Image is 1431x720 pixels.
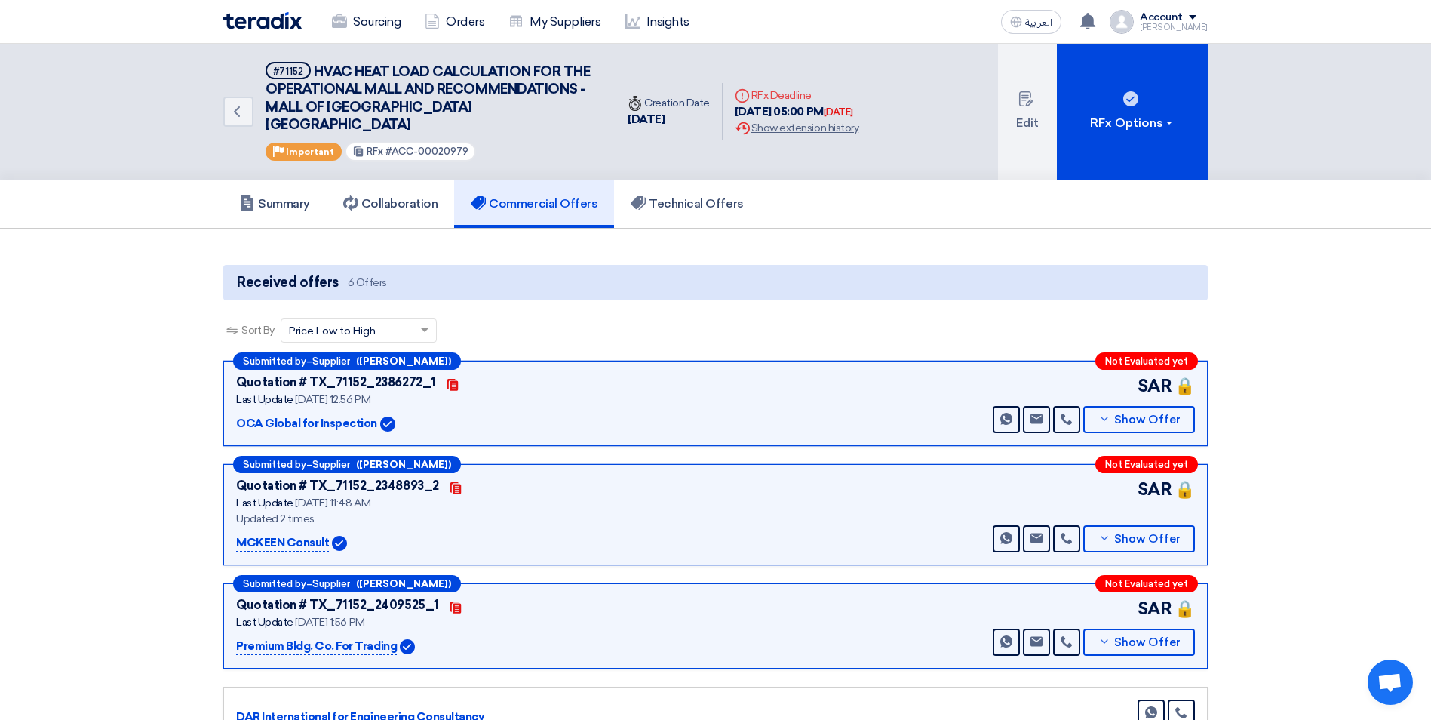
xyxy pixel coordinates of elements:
[824,105,853,120] div: [DATE]
[295,616,364,629] span: [DATE] 1:56 PM
[273,66,303,76] div: #71152
[998,44,1057,180] button: Edit
[1083,629,1195,656] button: Show Offer
[356,579,451,589] b: ([PERSON_NAME])
[286,146,334,157] span: Important
[1025,17,1052,28] span: العربية
[266,63,590,133] span: HVAC HEAT LOAD CALCULATION FOR THE OPERATIONAL MALL AND RECOMMENDATIONS - MALL OF [GEOGRAPHIC_DAT...
[367,146,383,157] span: RFx
[237,272,339,293] span: Received offers
[1114,534,1181,545] span: Show Offer
[1083,406,1195,433] button: Show Offer
[243,460,306,469] span: Submitted by
[1105,460,1188,469] span: Not Evaluated yet
[1175,596,1195,621] span: 🔒
[327,180,455,228] a: Collaboration
[1175,374,1195,398] span: 🔒
[332,536,347,551] img: Verified Account
[236,374,436,392] div: Quotation # TX_71152_2386272_1
[223,12,302,29] img: Teradix logo
[1368,660,1413,705] div: Open chat
[613,5,702,38] a: Insights
[380,417,395,432] img: Verified Account
[1140,11,1183,24] div: Account
[735,103,858,121] div: [DATE] 05:00 PM
[1140,23,1208,32] div: [PERSON_NAME]
[1001,10,1061,34] button: العربية
[241,322,275,338] span: Sort By
[735,88,858,103] div: RFx Deadline
[236,596,439,614] div: Quotation # TX_71152_2409525_1
[236,415,377,433] p: OCA Global for Inspection
[496,5,613,38] a: My Suppliers
[243,579,306,589] span: Submitted by
[628,95,710,111] div: Creation Date
[295,393,370,406] span: [DATE] 12:56 PM
[1110,10,1134,34] img: profile_test.png
[1090,114,1175,132] div: RFx Options
[413,5,496,38] a: Orders
[631,196,743,211] h5: Technical Offers
[1105,356,1188,366] span: Not Evaluated yet
[1138,374,1172,398] span: SAR
[356,356,451,366] b: ([PERSON_NAME])
[236,511,530,527] div: Updated 2 times
[236,393,293,406] span: Last Update
[1138,596,1172,621] span: SAR
[233,575,461,592] div: –
[471,196,597,211] h5: Commercial Offers
[312,356,350,366] span: Supplier
[628,111,710,128] div: [DATE]
[236,477,439,495] div: Quotation # TX_71152_2348893_2
[312,460,350,469] span: Supplier
[312,579,350,589] span: Supplier
[1114,637,1181,648] span: Show Offer
[236,616,293,629] span: Last Update
[385,146,468,157] span: #ACC-00020979
[240,196,310,211] h5: Summary
[356,460,451,469] b: ([PERSON_NAME])
[295,497,370,509] span: [DATE] 11:48 AM
[243,356,306,366] span: Submitted by
[223,180,327,228] a: Summary
[236,497,293,509] span: Last Update
[1105,579,1188,589] span: Not Evaluated yet
[348,275,387,290] span: 6 Offers
[735,120,858,136] div: Show extension history
[1175,477,1195,502] span: 🔒
[266,62,597,134] h5: HVAC HEAT LOAD CALCULATION FOR THE OPERATIONAL MALL AND RECOMMENDATIONS - MALL OF ARABIA JEDDAH
[400,639,415,654] img: Verified Account
[614,180,760,228] a: Technical Offers
[233,352,461,370] div: –
[1083,525,1195,552] button: Show Offer
[236,534,329,552] p: MCKEEN Consult
[236,638,397,656] p: Premium Bldg. Co. For Trading
[233,456,461,473] div: –
[1114,414,1181,426] span: Show Offer
[320,5,413,38] a: Sourcing
[1057,44,1208,180] button: RFx Options
[454,180,614,228] a: Commercial Offers
[1138,477,1172,502] span: SAR
[289,323,376,339] span: Price Low to High
[343,196,438,211] h5: Collaboration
